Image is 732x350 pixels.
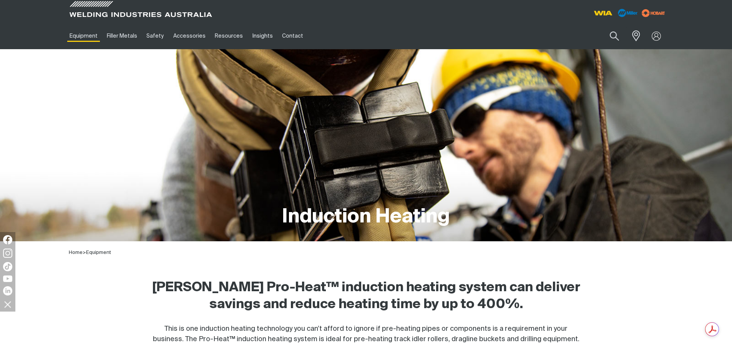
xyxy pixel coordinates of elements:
[3,249,12,258] img: Instagram
[282,205,450,230] h1: Induction Heating
[83,250,86,255] span: >
[153,325,579,343] span: This is one induction heating technology you can’t afford to ignore if pre-heating pipes or compo...
[3,262,12,271] img: TikTok
[277,23,308,49] a: Contact
[247,23,277,49] a: Insights
[86,250,111,255] a: Equipment
[601,27,627,45] button: Search products
[102,23,142,49] a: Filler Metals
[142,23,168,49] a: Safety
[3,275,12,282] img: YouTube
[169,23,210,49] a: Accessories
[639,7,667,19] img: miller
[591,27,627,45] input: Product name or item number...
[69,250,83,255] a: Home
[1,298,14,311] img: hide socials
[3,235,12,244] img: Facebook
[149,279,583,313] h2: [PERSON_NAME] Pro-Heat™ induction heating system can deliver savings and reduce heating time by u...
[3,286,12,295] img: LinkedIn
[210,23,247,49] a: Resources
[65,23,517,49] nav: Main
[65,23,102,49] a: Equipment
